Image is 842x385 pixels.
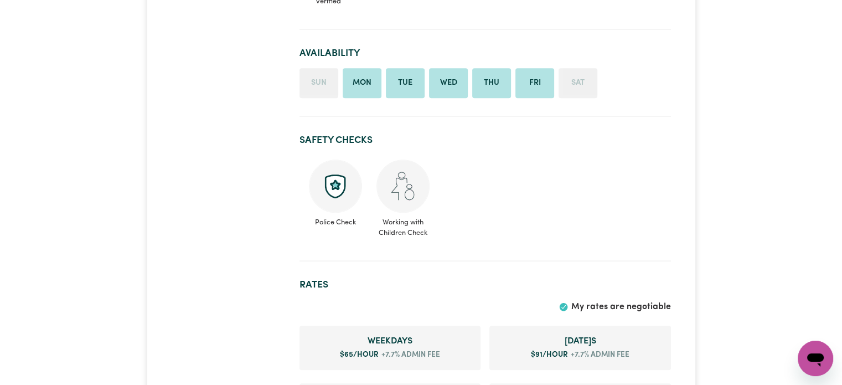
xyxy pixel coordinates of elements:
h2: Availability [299,48,671,59]
span: +7.7% admin fee [568,350,629,361]
img: Working with children check [376,160,430,213]
iframe: Button to launch messaging window [798,341,833,376]
li: Available on Wednesday [429,68,468,98]
img: Police check [309,160,362,213]
li: Available on Thursday [472,68,511,98]
span: My rates are negotiable [571,302,671,311]
li: Available on Monday [343,68,381,98]
span: Police Check [308,213,363,228]
span: Weekday rate [308,335,472,348]
li: Unavailable on Sunday [299,68,338,98]
span: Saturday rate [498,335,662,348]
span: Working with Children Check [376,213,430,238]
li: Unavailable on Saturday [559,68,597,98]
li: Available on Friday [515,68,554,98]
h2: Safety Checks [299,135,671,146]
span: $ 65 /hour [340,351,379,358]
h2: Rates [299,279,671,291]
span: $ 91 /hour [531,351,568,358]
span: +7.7% admin fee [379,350,440,361]
li: Available on Tuesday [386,68,425,98]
